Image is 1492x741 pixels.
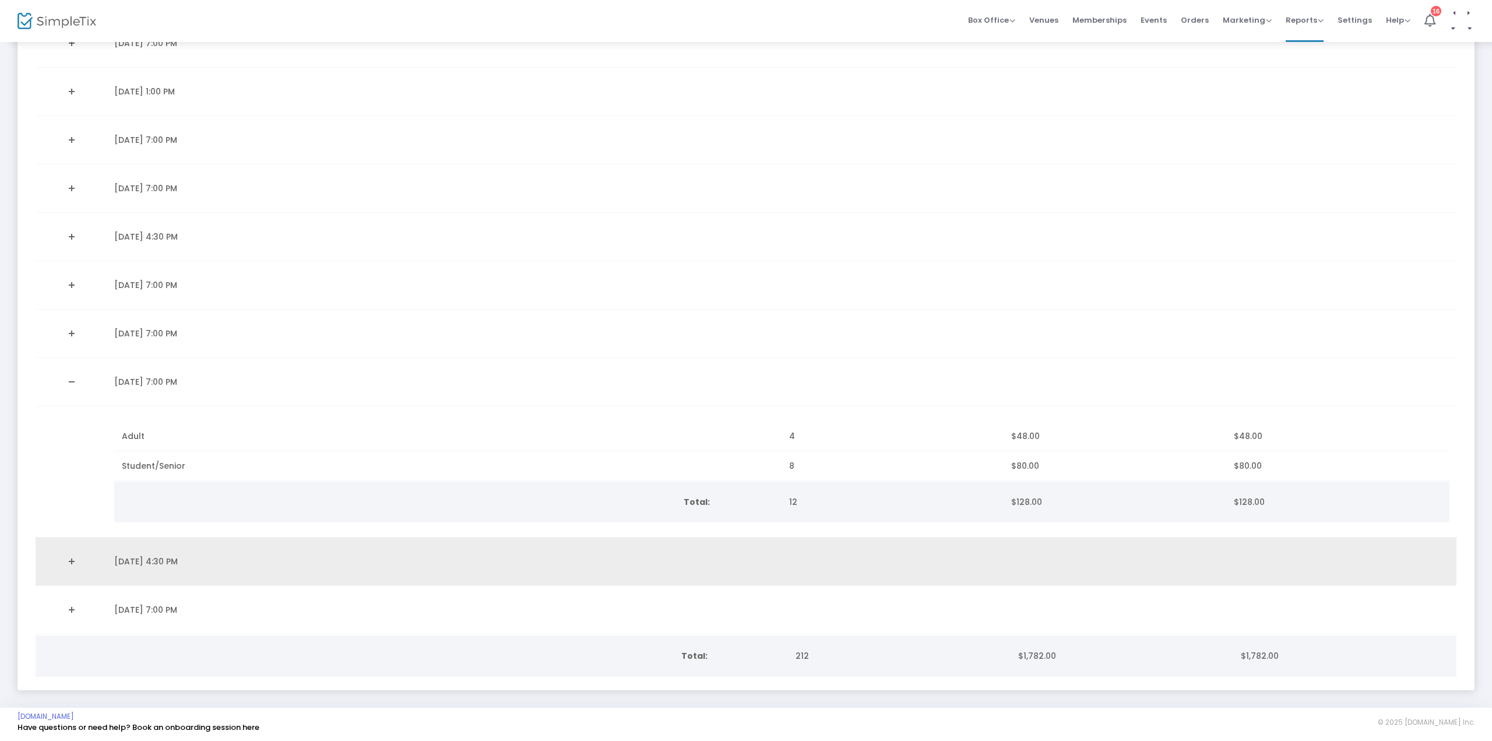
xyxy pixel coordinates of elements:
span: $128.00 [1234,496,1265,508]
a: Have questions or need help? Book an onboarding session here [17,722,259,733]
a: [DOMAIN_NAME] [17,712,74,721]
td: [DATE] 7:00 PM [107,164,782,213]
span: Help [1386,15,1410,26]
span: © 2025 [DOMAIN_NAME] Inc. [1378,718,1475,727]
span: Reports [1286,15,1324,26]
td: [DATE] 4:30 PM [107,538,782,586]
span: Marketing [1223,15,1272,26]
a: Expand Details [43,552,100,571]
div: Data table [115,422,1449,481]
div: 16 [1431,6,1441,16]
a: Expand Details [43,600,100,619]
span: Events [1141,5,1167,35]
a: Expand Details [43,179,100,198]
a: Expand Details [43,276,100,294]
b: Total: [684,496,710,508]
span: Student/Senior [122,460,185,472]
span: Settings [1338,5,1372,35]
td: [DATE] 7:00 PM [107,586,782,634]
span: $48.00 [1011,430,1040,442]
td: [DATE] 7:00 PM [107,310,782,358]
span: $48.00 [1234,430,1262,442]
span: 4 [789,430,795,442]
td: [DATE] 7:00 PM [107,261,782,310]
td: [DATE] 1:00 PM [107,68,782,116]
a: Expand Details [43,82,100,101]
span: 8 [789,460,794,472]
td: [DATE] 7:00 PM [107,116,782,164]
span: $80.00 [1234,460,1262,472]
span: Box Office [968,15,1015,26]
span: $128.00 [1011,496,1042,508]
span: Memberships [1072,5,1127,35]
span: Orders [1181,5,1209,35]
a: Collapse Details [43,373,100,391]
td: [DATE] 7:00 PM [107,358,782,406]
span: $80.00 [1011,460,1039,472]
a: Expand Details [43,131,100,149]
span: $1,782.00 [1241,650,1279,662]
td: [DATE] 7:00 PM [107,19,782,68]
a: Expand Details [43,34,100,52]
span: 12 [789,496,797,508]
td: [DATE] 4:30 PM [107,213,782,261]
span: $1,782.00 [1018,650,1056,662]
span: 212 [796,650,809,662]
a: Expand Details [43,227,100,246]
div: Data table [36,635,1456,677]
span: Venues [1029,5,1058,35]
b: Total: [681,650,708,662]
span: Adult [122,430,145,442]
a: Expand Details [43,324,100,343]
